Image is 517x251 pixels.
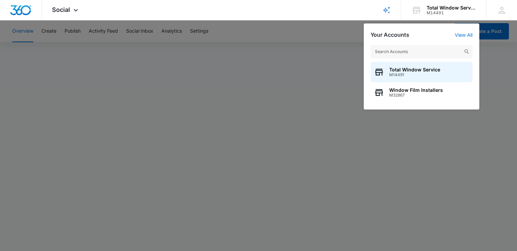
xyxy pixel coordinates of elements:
span: M32867 [389,93,443,98]
span: Social [52,6,70,13]
div: account id [427,11,476,15]
h2: Your Accounts [370,32,409,38]
button: Total Window ServiceM14491 [370,62,472,82]
button: Window Film InstallersM32867 [370,82,472,103]
input: Search Accounts [370,45,472,58]
span: Window Film Installers [389,87,443,93]
div: account name [427,5,476,11]
span: Total Window Service [389,67,440,72]
span: M14491 [389,72,440,77]
a: View All [455,32,472,38]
